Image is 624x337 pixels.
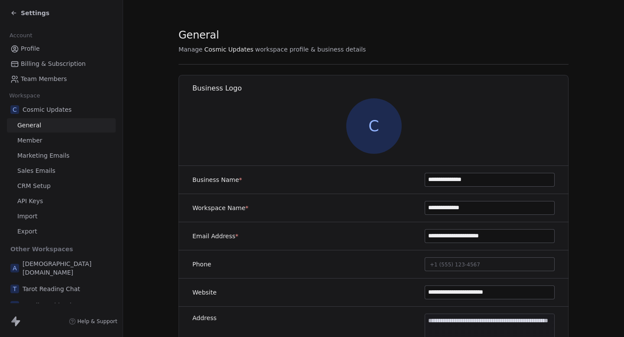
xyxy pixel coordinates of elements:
[7,72,116,86] a: Team Members
[430,262,480,268] span: +1 (555) 123-4567
[179,45,203,54] span: Manage
[21,59,86,68] span: Billing & Subscription
[17,212,37,221] span: Import
[7,194,116,208] a: API Keys
[255,45,366,54] span: workspace profile & business details
[192,232,238,240] label: Email Address
[205,45,253,54] span: Cosmic Updates
[179,29,219,42] span: General
[192,84,569,93] h1: Business Logo
[23,259,112,277] span: [DEMOGRAPHIC_DATA][DOMAIN_NAME]
[192,175,242,184] label: Business Name
[7,133,116,148] a: Member
[10,105,19,114] span: C
[17,166,55,175] span: Sales Emails
[17,197,43,206] span: API Keys
[346,98,401,154] span: C
[192,288,217,297] label: Website
[10,301,19,310] span: E
[7,209,116,224] a: Import
[7,57,116,71] a: Billing & Subscription
[10,9,49,17] a: Settings
[21,44,40,53] span: Profile
[21,75,67,84] span: Team Members
[6,29,36,42] span: Account
[17,121,41,130] span: General
[7,242,77,256] span: Other Workspaces
[425,257,555,271] button: +1 (555) 123-4567
[23,285,80,293] span: Tarot Reading Chat
[23,301,82,310] span: Email combinations
[17,181,51,191] span: CRM Setup
[7,179,116,193] a: CRM Setup
[17,151,69,160] span: Marketing Emails
[17,136,42,145] span: Member
[23,105,71,114] span: Cosmic Updates
[69,318,117,325] a: Help & Support
[10,264,19,272] span: A
[10,285,19,293] span: T
[7,224,116,239] a: Export
[192,314,217,322] label: Address
[7,164,116,178] a: Sales Emails
[17,227,37,236] span: Export
[7,149,116,163] a: Marketing Emails
[78,318,117,325] span: Help & Support
[21,9,49,17] span: Settings
[192,260,211,269] label: Phone
[192,204,248,212] label: Workspace Name
[6,89,44,102] span: Workspace
[7,118,116,133] a: General
[7,42,116,56] a: Profile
